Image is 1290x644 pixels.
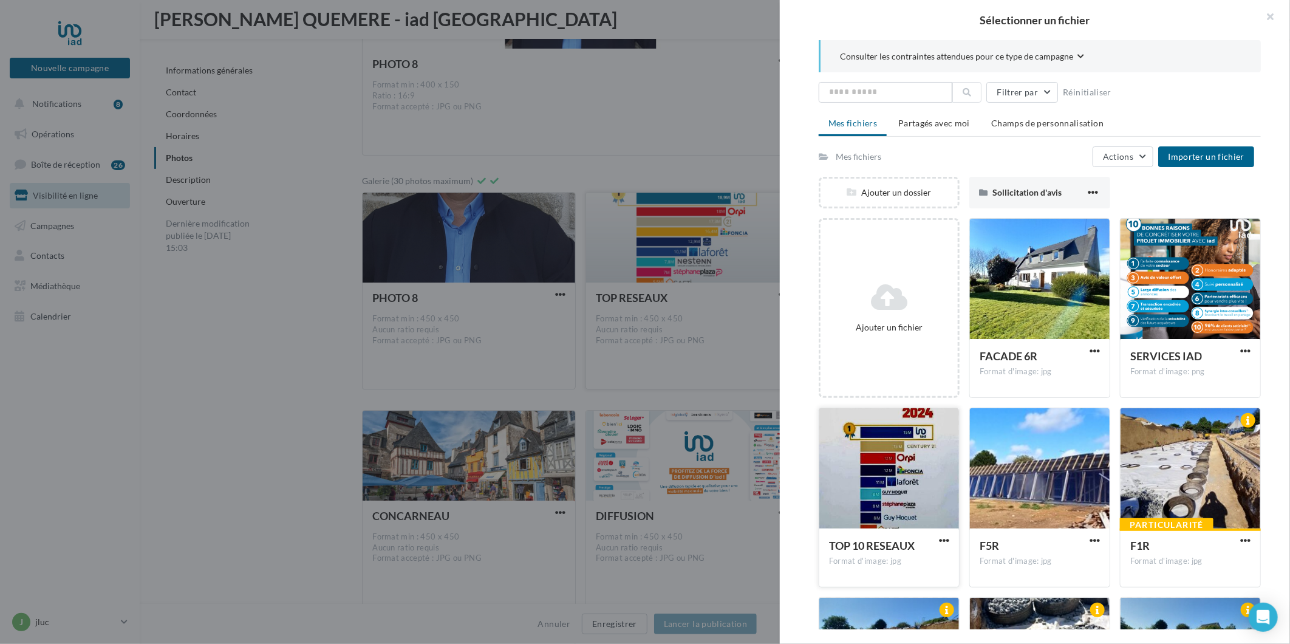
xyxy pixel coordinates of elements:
[828,118,877,128] span: Mes fichiers
[840,50,1084,65] button: Consulter les contraintes attendues pour ce type de campagne
[1158,146,1254,167] button: Importer un fichier
[825,321,953,334] div: Ajouter un fichier
[1249,603,1278,632] div: Open Intercom Messenger
[898,118,970,128] span: Partagés avec moi
[1130,539,1150,552] span: F1R
[980,556,1100,567] div: Format d'image: jpg
[991,118,1104,128] span: Champs de personnalisation
[829,556,949,567] div: Format d'image: jpg
[1058,85,1116,100] button: Réinitialiser
[1130,349,1202,363] span: SERVICES IAD
[992,187,1062,197] span: Sollicitation d'avis
[840,50,1073,63] span: Consulter les contraintes attendues pour ce type de campagne
[986,82,1058,103] button: Filtrer par
[829,539,915,552] span: TOP 10 RESEAUX
[799,15,1271,26] h2: Sélectionner un fichier
[1120,518,1213,532] div: Particularité
[1168,151,1244,162] span: Importer un fichier
[980,539,999,552] span: F5R
[980,349,1037,363] span: FACADE 6R
[1130,366,1251,377] div: Format d'image: png
[980,366,1100,377] div: Format d'image: jpg
[836,151,881,163] div: Mes fichiers
[821,187,958,199] div: Ajouter un dossier
[1130,556,1251,567] div: Format d'image: jpg
[1103,151,1133,162] span: Actions
[1093,146,1153,167] button: Actions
